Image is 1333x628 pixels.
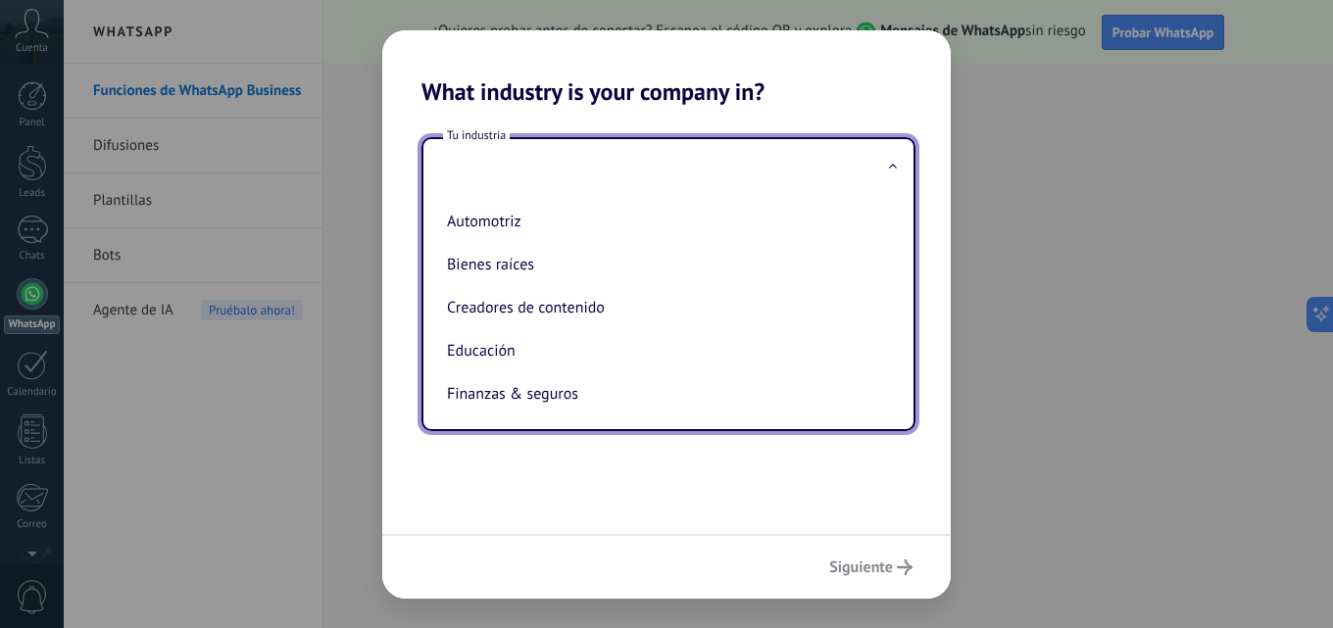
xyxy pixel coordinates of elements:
li: Automotriz [439,200,890,243]
li: Educación [439,329,890,372]
li: Gobierno [439,415,890,459]
span: Tu industria [443,127,510,144]
li: Bienes raíces [439,243,890,286]
h2: What industry is your company in? [382,30,951,106]
li: Creadores de contenido [439,286,890,329]
li: Finanzas & seguros [439,372,890,415]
